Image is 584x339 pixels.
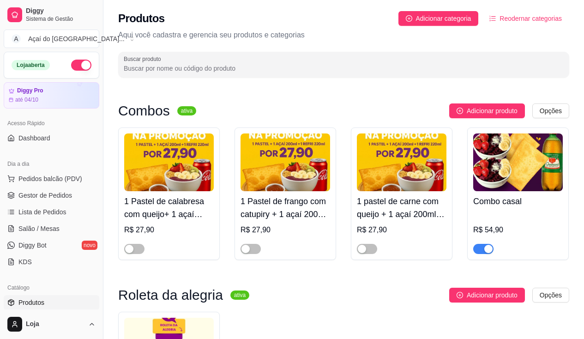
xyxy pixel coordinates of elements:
span: plus-circle [457,292,463,298]
span: Pedidos balcão (PDV) [18,174,82,183]
input: Buscar produto [124,64,564,73]
article: Diggy Pro [17,87,43,94]
span: Produtos [18,298,44,307]
button: Reodernar categorias [482,11,569,26]
button: Opções [532,103,569,118]
button: Pedidos balcão (PDV) [4,171,99,186]
span: KDS [18,257,32,266]
span: Sistema de Gestão [26,15,96,23]
span: Diggy Bot [18,241,47,250]
h4: Combo casal [473,195,563,208]
img: product-image [241,133,330,191]
button: Adicionar produto [449,288,525,303]
a: Salão / Mesas [4,221,99,236]
button: Select a team [4,30,99,48]
a: KDS [4,254,99,269]
span: Gestor de Pedidos [18,191,72,200]
article: até 04/10 [15,96,38,103]
h2: Produtos [118,11,165,26]
span: plus-circle [457,108,463,114]
button: Adicionar categoria [398,11,479,26]
div: Dia a dia [4,157,99,171]
button: Alterar Status [71,60,91,71]
button: Loja [4,313,99,335]
div: R$ 54,90 [473,224,563,236]
h3: Roleta da alegria [118,290,223,301]
div: Acesso Rápido [4,116,99,131]
div: R$ 27,90 [357,224,446,236]
div: Loja aberta [12,60,50,70]
a: Lista de Pedidos [4,205,99,219]
span: Adicionar produto [467,106,518,116]
button: Adicionar produto [449,103,525,118]
span: Adicionar categoria [416,13,471,24]
div: R$ 27,90 [124,224,214,236]
img: product-image [357,133,446,191]
span: Diggy [26,7,96,15]
span: Adicionar produto [467,290,518,300]
div: R$ 27,90 [241,224,330,236]
span: Opções [540,106,562,116]
sup: ativa [177,106,196,115]
span: plus-circle [406,15,412,22]
span: Lista de Pedidos [18,207,66,217]
a: Diggy Botnovo [4,238,99,253]
a: Dashboard [4,131,99,145]
h4: 1 pastel de carne com queijo + 1 açaí 200ml + 1 refri lata 220ml [357,195,446,221]
a: DiggySistema de Gestão [4,4,99,26]
img: product-image [473,133,563,191]
p: Aqui você cadastra e gerencia seu produtos e categorias [118,30,569,41]
a: Gestor de Pedidos [4,188,99,203]
span: Dashboard [18,133,50,143]
label: Buscar produto [124,55,164,63]
img: product-image [124,133,214,191]
span: A [12,34,21,43]
div: Açaí do [GEOGRAPHIC_DATA] ... [28,34,125,43]
h3: Combos [118,105,170,116]
h4: 1 Pastel de calabresa com queijo+ 1 açaí 200ml+ 1 refri lata 220ml [124,195,214,221]
span: Reodernar categorias [500,13,562,24]
a: Produtos [4,295,99,310]
sup: ativa [230,291,249,300]
span: ordered-list [489,15,496,22]
div: Catálogo [4,280,99,295]
button: Opções [532,288,569,303]
span: Loja [26,320,84,328]
span: Opções [540,290,562,300]
span: Salão / Mesas [18,224,60,233]
a: Diggy Proaté 04/10 [4,82,99,109]
h4: 1 Pastel de frango com catupiry + 1 açaí 200ml + 1 refri lata 220ml [241,195,330,221]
